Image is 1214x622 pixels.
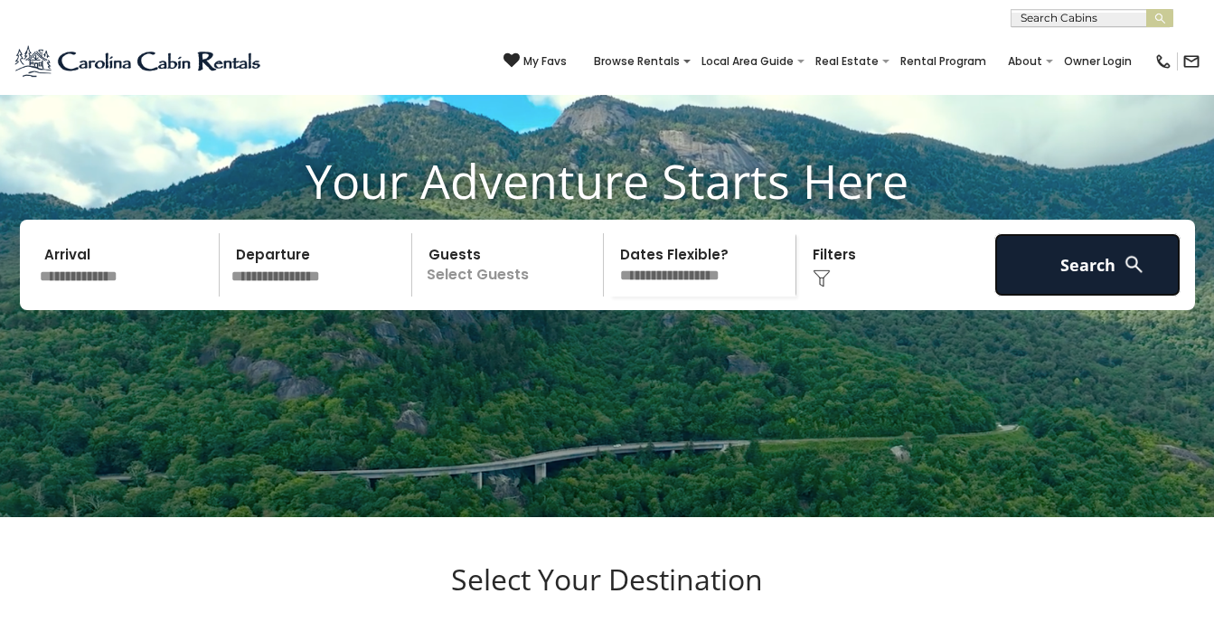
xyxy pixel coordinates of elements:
[585,49,689,74] a: Browse Rentals
[994,233,1181,297] button: Search
[1055,49,1141,74] a: Owner Login
[1182,52,1200,71] img: mail-regular-black.png
[503,52,567,71] a: My Favs
[813,269,831,287] img: filter--v1.png
[14,43,264,80] img: Blue-2.png
[14,153,1200,209] h1: Your Adventure Starts Here
[999,49,1051,74] a: About
[692,49,803,74] a: Local Area Guide
[523,53,567,70] span: My Favs
[1154,52,1172,71] img: phone-regular-black.png
[1123,253,1145,276] img: search-regular-white.png
[418,233,604,297] p: Select Guests
[806,49,888,74] a: Real Estate
[891,49,995,74] a: Rental Program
